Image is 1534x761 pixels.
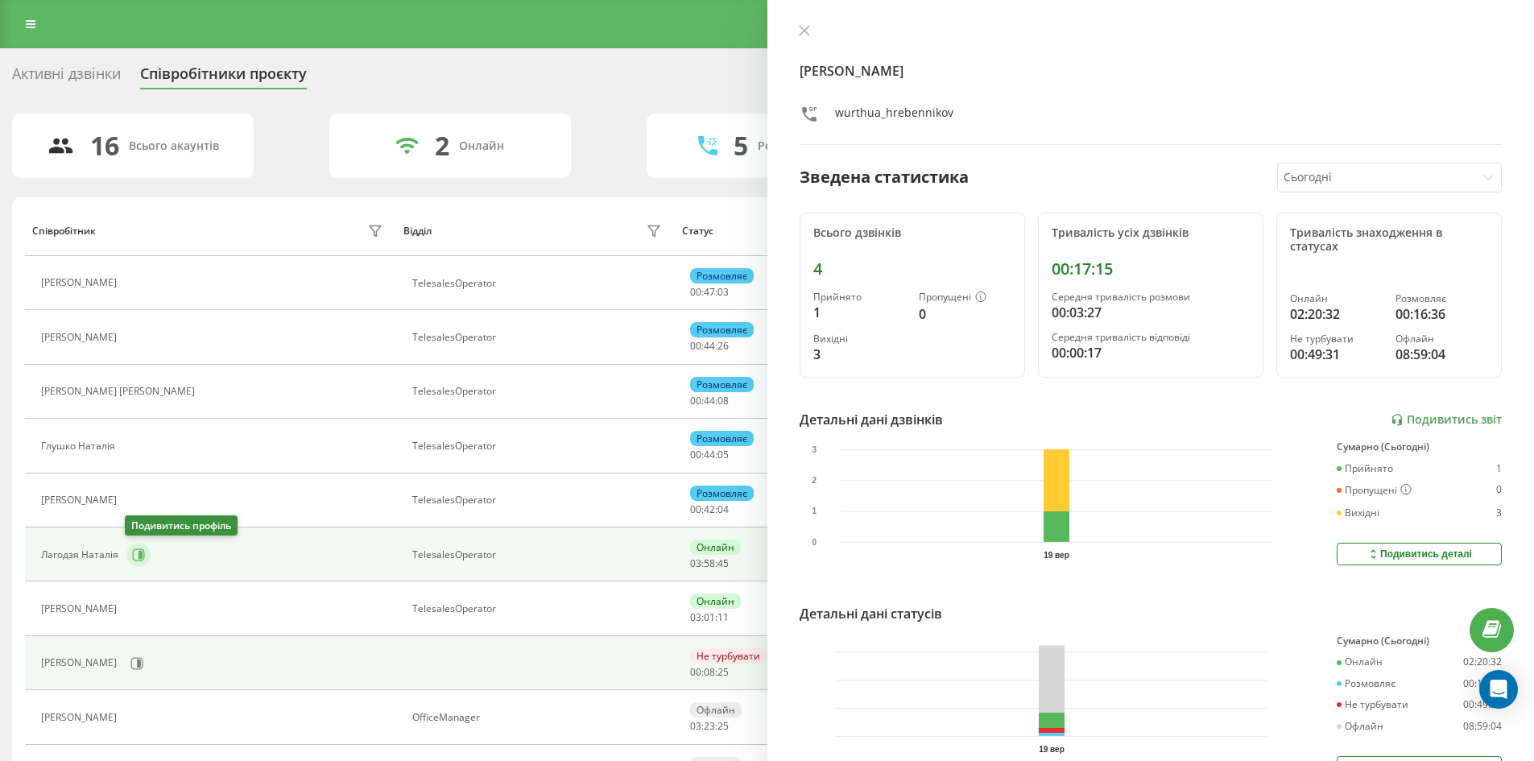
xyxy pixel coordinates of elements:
[690,322,754,337] div: Розмовляє
[41,332,121,343] div: [PERSON_NAME]
[812,507,817,516] text: 1
[734,130,748,161] div: 5
[41,603,121,614] div: [PERSON_NAME]
[717,448,729,461] span: 05
[1290,333,1383,345] div: Не турбувати
[717,610,729,624] span: 11
[1463,721,1502,732] div: 08:59:04
[1391,413,1502,427] a: Подивитись звіт
[690,558,729,569] div: : :
[1052,332,1250,343] div: Середня тривалість відповіді
[812,445,817,454] text: 3
[690,648,767,664] div: Не турбувати
[90,130,119,161] div: 16
[41,440,119,452] div: Глушко Наталія
[919,292,1011,304] div: Пропущені
[412,440,666,452] div: TelesalesOperator
[690,503,701,516] span: 00
[1337,507,1379,519] div: Вихідні
[717,556,729,570] span: 45
[41,712,121,723] div: [PERSON_NAME]
[690,486,754,501] div: Розмовляє
[1290,293,1383,304] div: Онлайн
[704,610,715,624] span: 01
[717,285,729,299] span: 03
[41,277,121,288] div: [PERSON_NAME]
[1496,507,1502,519] div: 3
[813,259,1011,279] div: 4
[1039,745,1065,754] text: 19 вер
[800,604,942,623] div: Детальні дані статусів
[12,65,121,90] div: Активні дзвінки
[919,304,1011,324] div: 0
[717,719,729,733] span: 25
[140,65,307,90] div: Співробітники проєкту
[812,538,817,547] text: 0
[717,503,729,516] span: 04
[717,394,729,407] span: 08
[690,665,701,679] span: 00
[690,395,729,407] div: : :
[704,719,715,733] span: 23
[1052,259,1250,279] div: 00:17:15
[690,339,701,353] span: 00
[1337,678,1395,689] div: Розмовляє
[717,665,729,679] span: 25
[412,549,666,560] div: TelesalesOperator
[690,593,741,609] div: Онлайн
[704,448,715,461] span: 44
[704,556,715,570] span: 58
[800,410,943,429] div: Детальні дані дзвінків
[690,394,701,407] span: 00
[1052,226,1250,240] div: Тривалість усіх дзвінків
[1337,656,1383,668] div: Онлайн
[403,225,432,237] div: Відділ
[812,476,817,485] text: 2
[1479,670,1518,709] div: Open Intercom Messenger
[1367,548,1472,560] div: Подивитись деталі
[32,225,96,237] div: Співробітник
[690,721,729,732] div: : :
[1395,345,1488,364] div: 08:59:04
[690,504,729,515] div: : :
[690,431,754,446] div: Розмовляє
[704,285,715,299] span: 47
[412,494,666,506] div: TelesalesOperator
[690,610,701,624] span: 03
[1052,292,1250,303] div: Середня тривалість розмови
[125,515,238,536] div: Подивитись профіль
[1463,678,1502,689] div: 00:16:36
[1395,304,1488,324] div: 00:16:36
[1290,304,1383,324] div: 02:20:32
[704,665,715,679] span: 08
[690,377,754,392] div: Розмовляє
[1290,226,1488,254] div: Тривалість знаходження в статусах
[412,386,666,397] div: TelesalesOperator
[1337,721,1383,732] div: Офлайн
[412,712,666,723] div: OfficeManager
[1044,551,1069,560] text: 19 вер
[1337,484,1412,497] div: Пропущені
[1395,293,1488,304] div: Розмовляє
[800,61,1503,81] h4: [PERSON_NAME]
[1337,699,1408,710] div: Не турбувати
[1496,463,1502,474] div: 1
[690,287,729,298] div: : :
[41,657,121,668] div: [PERSON_NAME]
[412,332,666,343] div: TelesalesOperator
[1337,635,1502,647] div: Сумарно (Сьогодні)
[813,303,906,322] div: 1
[690,556,701,570] span: 03
[412,603,666,614] div: TelesalesOperator
[690,268,754,283] div: Розмовляє
[1395,333,1488,345] div: Офлайн
[813,333,906,345] div: Вихідні
[690,719,701,733] span: 03
[435,130,449,161] div: 2
[1337,441,1502,453] div: Сумарно (Сьогодні)
[41,386,199,397] div: [PERSON_NAME] [PERSON_NAME]
[690,612,729,623] div: : :
[1463,656,1502,668] div: 02:20:32
[690,449,729,461] div: : :
[41,549,122,560] div: Лагодзя Наталія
